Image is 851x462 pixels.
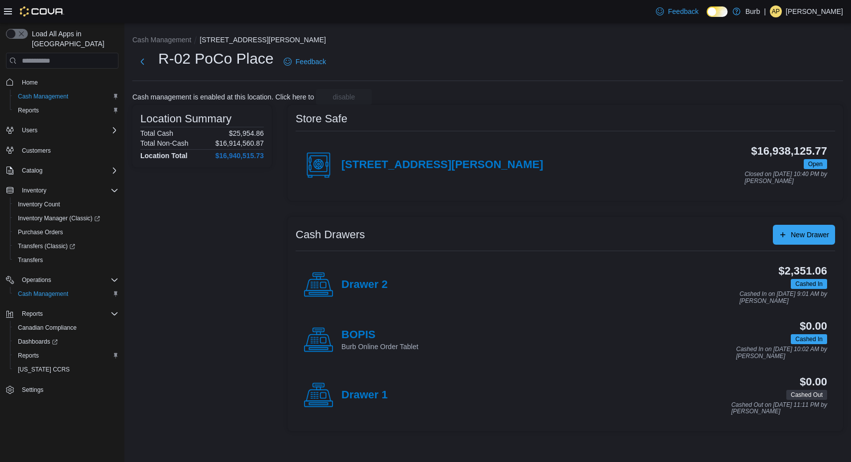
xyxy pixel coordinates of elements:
button: Reports [18,308,47,320]
h4: Drawer 2 [341,278,388,291]
span: Reports [14,350,118,362]
a: Transfers (Classic) [14,240,79,252]
span: Reports [18,308,118,320]
span: Transfers (Classic) [18,242,75,250]
p: Cashed In on [DATE] 10:02 AM by [PERSON_NAME] [736,346,827,360]
button: Canadian Compliance [10,321,122,335]
div: Amanda Payette [770,5,782,17]
span: Cashed Out [791,390,823,399]
span: Operations [22,276,51,284]
a: Inventory Manager (Classic) [14,212,104,224]
p: Cash management is enabled at this location. Click here to [132,93,314,101]
a: Reports [14,350,43,362]
h3: Store Safe [296,113,347,125]
span: Cashed In [791,279,827,289]
a: Feedback [280,52,330,72]
button: Catalog [2,164,122,178]
span: Reports [14,104,118,116]
p: Cashed In on [DATE] 9:01 AM by [PERSON_NAME] [740,291,827,304]
span: Users [22,126,37,134]
span: [US_STATE] CCRS [18,366,70,373]
h4: [STREET_ADDRESS][PERSON_NAME] [341,159,543,172]
h3: $2,351.06 [778,265,827,277]
a: [US_STATE] CCRS [14,364,74,375]
span: Canadian Compliance [18,324,77,332]
button: Reports [2,307,122,321]
h4: $16,940,515.73 [215,152,264,160]
span: Cashed In [795,279,823,288]
span: Reports [18,352,39,360]
button: Operations [18,274,55,286]
button: Cash Management [132,36,191,44]
a: Reports [14,104,43,116]
span: Cash Management [18,290,68,298]
a: Canadian Compliance [14,322,81,334]
span: Dashboards [18,338,58,346]
span: Open [808,160,823,169]
span: Dashboards [14,336,118,348]
span: Transfers (Classic) [14,240,118,252]
span: New Drawer [791,230,829,240]
span: disable [333,92,355,102]
a: Cash Management [14,91,72,102]
p: Burb [745,5,760,17]
span: Transfers [18,256,43,264]
img: Cova [20,6,64,16]
h4: Drawer 1 [341,389,388,402]
span: Purchase Orders [18,228,63,236]
button: [STREET_ADDRESS][PERSON_NAME] [200,36,326,44]
a: Settings [18,384,47,396]
button: Transfers [10,253,122,267]
button: Cash Management [10,287,122,301]
span: Inventory [18,185,118,196]
span: Catalog [22,167,42,175]
span: Customers [22,147,51,155]
span: Inventory Manager (Classic) [18,214,100,222]
p: [PERSON_NAME] [786,5,843,17]
button: Customers [2,143,122,158]
a: Dashboards [14,336,62,348]
span: Canadian Compliance [14,322,118,334]
a: Dashboards [10,335,122,349]
p: | [764,5,766,17]
h6: Total Cash [140,129,173,137]
h3: $0.00 [800,376,827,388]
button: Catalog [18,165,46,177]
button: [US_STATE] CCRS [10,363,122,376]
a: Transfers (Classic) [10,239,122,253]
span: Reports [22,310,43,318]
nav: An example of EuiBreadcrumbs [132,35,843,47]
button: Operations [2,273,122,287]
button: Purchase Orders [10,225,122,239]
button: Cash Management [10,90,122,103]
h3: $0.00 [800,320,827,332]
span: Cashed In [795,335,823,344]
span: Inventory Manager (Classic) [14,212,118,224]
h6: Total Non-Cash [140,139,189,147]
p: Burb Online Order Tablet [341,342,419,352]
span: Purchase Orders [14,226,118,238]
button: Inventory [18,185,50,196]
button: Home [2,75,122,89]
span: Settings [18,383,118,396]
span: Cash Management [14,91,118,102]
h3: Location Summary [140,113,231,125]
button: Users [2,123,122,137]
span: Cashed In [791,334,827,344]
button: Inventory [2,184,122,197]
h3: $16,938,125.77 [751,145,827,157]
span: Load All Apps in [GEOGRAPHIC_DATA] [28,29,118,49]
span: Washington CCRS [14,364,118,375]
span: Inventory [22,186,46,194]
span: Users [18,124,118,136]
p: $25,954.86 [229,129,264,137]
span: Inventory Count [14,198,118,210]
span: Cashed Out [786,390,827,400]
h1: R-02 PoCo Place [158,49,274,69]
a: Feedback [652,1,702,21]
a: Customers [18,145,55,157]
span: Cash Management [14,288,118,300]
span: Home [18,76,118,88]
button: Inventory Count [10,197,122,211]
h3: Cash Drawers [296,229,365,241]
